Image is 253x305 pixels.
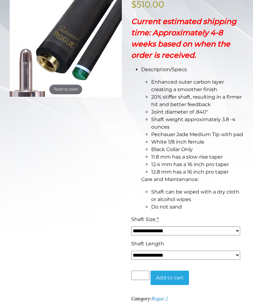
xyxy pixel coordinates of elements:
[151,154,223,160] span: 11.8 mm has a slow-rise taper
[131,296,168,301] span: Category:
[151,271,189,285] button: Add to cart
[151,296,168,301] a: Rogue 2
[141,66,187,72] span: Description/Specs
[151,94,242,107] span: 20% stiffer shaft, resulting in a firmer hit and better feedback
[151,169,229,175] span: 12.8 mm has a 16 inch pro taper
[141,176,199,182] span: Care and Maintenance:
[131,17,236,60] strong: Current estimated shipping time: Approximately 4-8 weeks based on when the order is received.
[151,79,224,92] span: Enhanced outer carbon layer creating a smoother finish
[131,216,156,222] span: Shaft Size
[151,204,182,210] span: Do not sand
[157,216,159,222] abbr: required
[151,189,239,202] span: Shaft can be wiped with a dry cloth or alcohol wipes
[151,116,236,130] span: Shaft weight approximately 3.8 -4 ounces
[151,131,243,137] span: Pechauer Jade Medium Tip with pad
[131,241,164,247] span: Shaft Length
[151,146,193,152] span: Black Collar Only
[131,271,149,280] input: Product quantity
[151,109,208,115] span: Joint diameter of .840″
[151,139,204,145] span: White 1/8 inch ferrule
[151,161,229,167] span: 12.4 mm has a 16 inch pro taper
